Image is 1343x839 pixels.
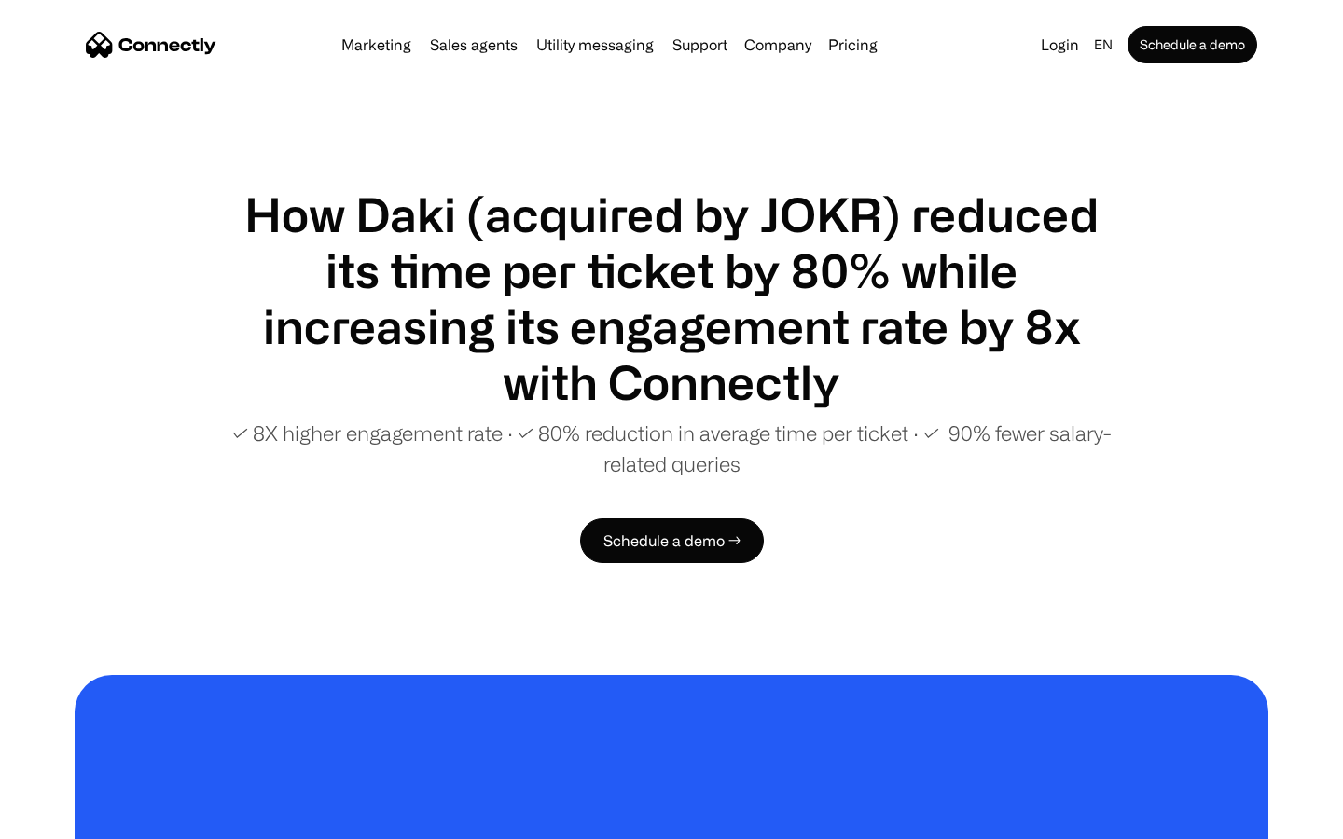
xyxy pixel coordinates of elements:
[665,37,735,52] a: Support
[19,805,112,832] aside: Language selected: English
[334,37,419,52] a: Marketing
[224,418,1119,479] p: ✓ 8X higher engagement rate ∙ ✓ 80% reduction in average time per ticket ∙ ✓ 90% fewer salary-rel...
[580,518,764,563] a: Schedule a demo →
[224,186,1119,410] h1: How Daki (acquired by JOKR) reduced its time per ticket by 80% while increasing its engagement ra...
[422,37,525,52] a: Sales agents
[821,37,885,52] a: Pricing
[1033,32,1087,58] a: Login
[37,806,112,832] ul: Language list
[744,32,811,58] div: Company
[529,37,661,52] a: Utility messaging
[1128,26,1257,63] a: Schedule a demo
[1094,32,1113,58] div: en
